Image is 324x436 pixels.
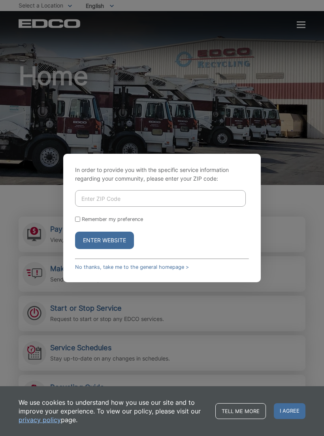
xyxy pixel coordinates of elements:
[274,403,305,419] span: I agree
[75,190,246,207] input: Enter ZIP Code
[82,216,143,222] label: Remember my preference
[19,398,207,424] p: We use cookies to understand how you use our site and to improve your experience. To view our pol...
[75,232,134,249] button: Enter Website
[75,166,249,183] p: In order to provide you with the specific service information regarding your community, please en...
[215,403,266,419] a: Tell me more
[19,415,61,424] a: privacy policy
[75,264,189,270] a: No thanks, take me to the general homepage >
